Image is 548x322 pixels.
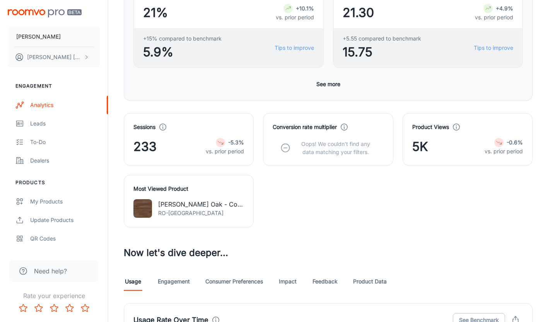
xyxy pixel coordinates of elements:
p: [PERSON_NAME] Oak - Cottage - White Oak [158,200,244,209]
span: +5.55 compared to benchmark [343,34,421,43]
h3: Now let's dive deeper... [124,246,533,260]
span: 21% [143,3,168,22]
p: vs. prior period [276,13,314,22]
div: Analytics [30,101,100,109]
strong: +4.9% [496,5,513,12]
span: 5.9% [143,43,222,61]
a: Tips to improve [474,44,513,52]
p: Oops! We couldn’t find any data matching your filters. [295,140,376,156]
p: RO-[GEOGRAPHIC_DATA] [158,209,244,217]
button: Rate 3 star [46,300,62,316]
a: Impact [278,272,297,291]
h4: Product Views [412,123,449,131]
img: Roomvo PRO Beta [8,9,82,17]
p: [PERSON_NAME] [PERSON_NAME] [27,53,82,61]
button: [PERSON_NAME] [PERSON_NAME] [8,47,100,67]
a: Usage [124,272,142,291]
div: My Products [30,197,100,206]
button: Rate 4 star [62,300,77,316]
p: vs. prior period [475,13,513,22]
div: To-do [30,138,100,146]
button: See more [313,77,343,91]
span: Need help? [34,266,67,276]
span: +15% compared to benchmark [143,34,222,43]
p: [PERSON_NAME] [16,32,61,41]
button: [PERSON_NAME] [8,27,100,47]
a: Engagement [158,272,190,291]
p: vs. prior period [206,147,244,156]
strong: -5.3% [228,139,244,146]
strong: -0.6% [507,139,523,146]
div: Dealers [30,156,100,165]
p: vs. prior period [485,147,523,156]
a: Consumer Preferences [205,272,263,291]
div: QR Codes [30,234,100,243]
button: Rate 1 star [15,300,31,316]
p: Rate your experience [6,291,102,300]
div: Update Products [30,216,100,224]
span: 5K [412,137,428,156]
a: Feedback [312,272,338,291]
button: Rate 2 star [31,300,46,316]
a: Tips to improve [275,44,314,52]
strong: +10.1% [296,5,314,12]
span: 15.75 [343,43,421,61]
span: 233 [133,137,157,156]
div: Leads [30,119,100,128]
span: 21.30 [343,3,374,22]
h4: Conversion rate multiplier [273,123,337,131]
img: Watson Oak - Cottage - White Oak [133,199,152,218]
a: Product Data [353,272,387,291]
h4: Sessions [133,123,155,131]
button: Rate 5 star [77,300,93,316]
h4: Most Viewed Product [133,185,244,193]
